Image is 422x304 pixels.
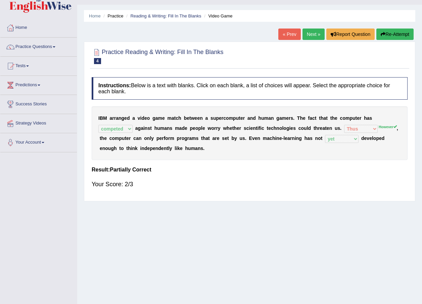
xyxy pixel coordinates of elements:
b: a [287,136,290,141]
h2: Practice Reading & Writing: Fill In The Blanks [92,47,224,64]
b: e [230,125,232,131]
b: . [340,125,341,131]
b: a [136,136,139,141]
b: a [164,125,167,131]
b: e [124,115,127,121]
b: i [260,125,262,131]
b: o [226,115,229,121]
b: u [335,125,338,131]
b: t [330,115,332,121]
b: e [364,136,367,141]
b: e [193,125,195,131]
b: s [147,125,150,131]
b: m [115,136,119,141]
b: l [168,146,170,151]
b: o [105,146,108,151]
b: w [208,125,212,131]
b: h [154,125,157,131]
a: Tests [0,57,77,73]
b: i [176,146,177,151]
b: o [182,136,185,141]
b: u [261,115,264,121]
b: u [157,125,160,131]
b: n [164,146,167,151]
b: c [176,115,179,121]
b: d [144,146,147,151]
b: o [318,136,321,141]
b: . [245,136,246,141]
b: n [145,125,148,131]
b: n [102,146,105,151]
b: a [367,115,370,121]
b: e [202,125,205,131]
b: m [175,125,179,131]
b: e [162,115,165,121]
b: t [326,115,328,121]
b: n [147,136,150,141]
b: a [205,115,208,121]
button: Report Question [326,29,375,40]
b: g [276,115,279,121]
b: t [125,136,127,141]
b: f [164,136,166,141]
b: u [240,136,243,141]
b: c [340,115,343,121]
b: i [289,125,290,131]
b: y [151,136,154,141]
button: Re-Attempt [376,29,414,40]
b: t [167,146,168,151]
b: p [233,115,236,121]
b: f [308,115,310,121]
b: a [307,136,310,141]
b: i [257,125,259,131]
b: e [255,136,257,141]
b: e [225,136,227,141]
b: t [256,125,257,131]
b: n [155,146,158,151]
a: Next » [302,29,325,40]
b: e [197,115,200,121]
b: o [283,125,286,131]
b: n [141,146,144,151]
a: Reading & Writing: Fill In The Blanks [130,13,201,18]
b: i [140,146,142,151]
b: a [205,136,208,141]
b: n [250,115,253,121]
b: s [244,125,246,131]
b: a [116,115,119,121]
b: e [357,115,360,121]
b: a [135,125,138,131]
b: s [200,146,203,151]
b: n [296,136,299,141]
b: m [168,115,172,121]
b: s [170,125,173,131]
b: h [274,125,277,131]
b: d [182,125,185,131]
b: d [253,115,256,121]
a: Home [0,18,77,35]
b: e [180,146,183,151]
b: s [242,136,245,141]
b: h [203,136,206,141]
b: n [132,146,135,151]
b: h [227,125,230,131]
b: s [310,136,313,141]
b: e [379,136,382,141]
b: f [259,125,260,131]
b: . [293,115,294,121]
b: n [271,115,274,121]
b: u [353,115,356,121]
b: u [304,125,307,131]
b: T [297,115,300,121]
b: h [259,115,262,121]
b: s [210,115,213,121]
b: d [142,115,145,121]
a: Home [89,13,101,18]
b: t [267,125,269,131]
b: d [308,125,311,131]
b: u [213,115,216,121]
b: e [126,136,129,141]
b: n [200,115,203,121]
b: t [189,115,191,121]
b: d [127,115,130,121]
